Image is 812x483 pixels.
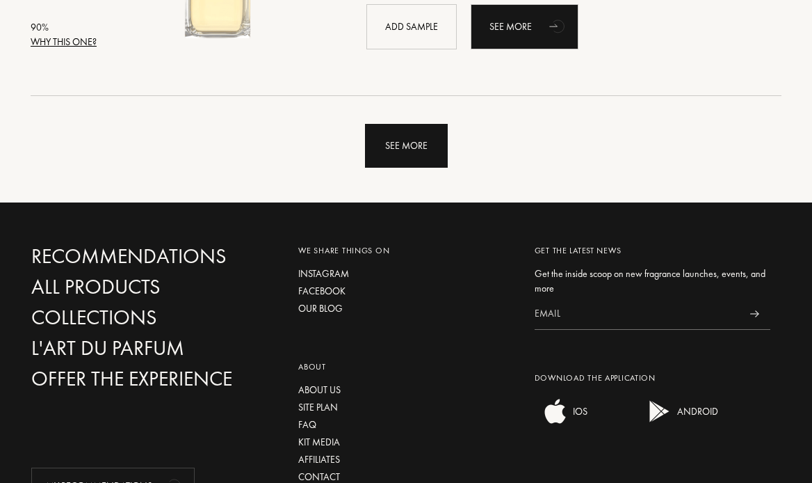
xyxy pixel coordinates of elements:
[569,397,587,425] div: IOS
[535,372,770,384] div: Download the application
[298,418,513,432] a: FAQ
[535,415,587,428] a: ios appIOS
[298,383,513,397] a: About us
[471,4,578,49] div: See more
[646,397,674,425] img: android app
[31,306,267,330] a: Collections
[31,244,267,269] a: Recommendations
[298,435,513,450] a: Kit media
[471,4,578,49] a: See moreanimation
[639,415,718,428] a: android appANDROID
[535,244,770,257] div: Get the latest news
[542,397,569,425] img: ios app
[366,4,457,49] div: Add sample
[750,310,759,317] img: news_send.svg
[674,397,718,425] div: ANDROID
[535,299,739,330] input: Email
[298,284,513,299] a: Facebook
[31,367,267,391] a: Offer the experience
[31,20,97,35] div: 90 %
[544,12,572,40] div: animation
[298,301,513,316] a: Our blog
[535,267,770,296] div: Get the inside scoop on new fragrance launches, events, and more
[298,267,513,281] a: Instagram
[298,244,513,257] div: We share things on
[298,400,513,415] a: Site plan
[31,275,267,299] a: All products
[31,35,97,49] div: Why this one?
[31,336,267,361] a: L'Art du Parfum
[298,452,513,467] a: Affiliates
[298,361,513,373] div: About
[365,124,448,168] div: See more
